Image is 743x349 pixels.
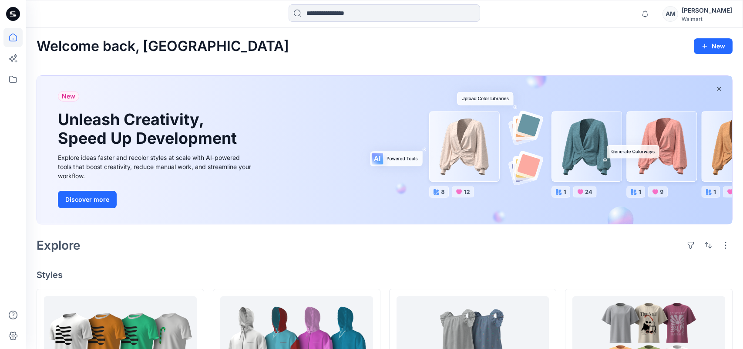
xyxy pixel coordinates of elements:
h2: Welcome back, [GEOGRAPHIC_DATA] [37,38,289,54]
div: [PERSON_NAME] [682,5,732,16]
span: New [62,91,75,102]
button: Discover more [58,191,117,208]
h2: Explore [37,238,81,252]
button: New [694,38,733,54]
div: Walmart [682,16,732,22]
h1: Unleash Creativity, Speed Up Development [58,110,241,148]
h4: Styles [37,270,733,280]
div: AM [662,6,678,22]
a: Discover more [58,191,254,208]
div: Explore ideas faster and recolor styles at scale with AI-powered tools that boost creativity, red... [58,153,254,180]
